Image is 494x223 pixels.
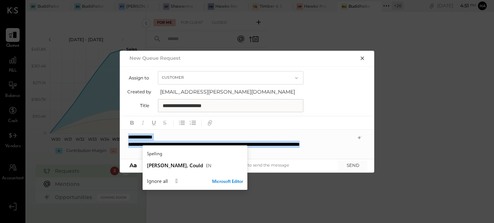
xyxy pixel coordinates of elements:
span: [EMAIL_ADDRESS][PERSON_NAME][DOMAIN_NAME] [160,88,306,95]
label: Title [127,103,149,108]
button: Add URL [205,118,215,128]
label: Created by [127,89,151,94]
button: Customer [158,71,303,85]
button: Underline [149,118,159,128]
button: SEND [338,160,367,170]
h2: New Queue Request [130,55,181,61]
button: Italic [138,118,148,128]
button: Unordered List [177,118,187,128]
label: Assign to [127,75,149,81]
button: Ordered List [188,118,198,128]
button: Aa [127,161,139,169]
button: Bold [127,118,137,128]
span: a [134,162,137,169]
button: Strikethrough [160,118,170,128]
